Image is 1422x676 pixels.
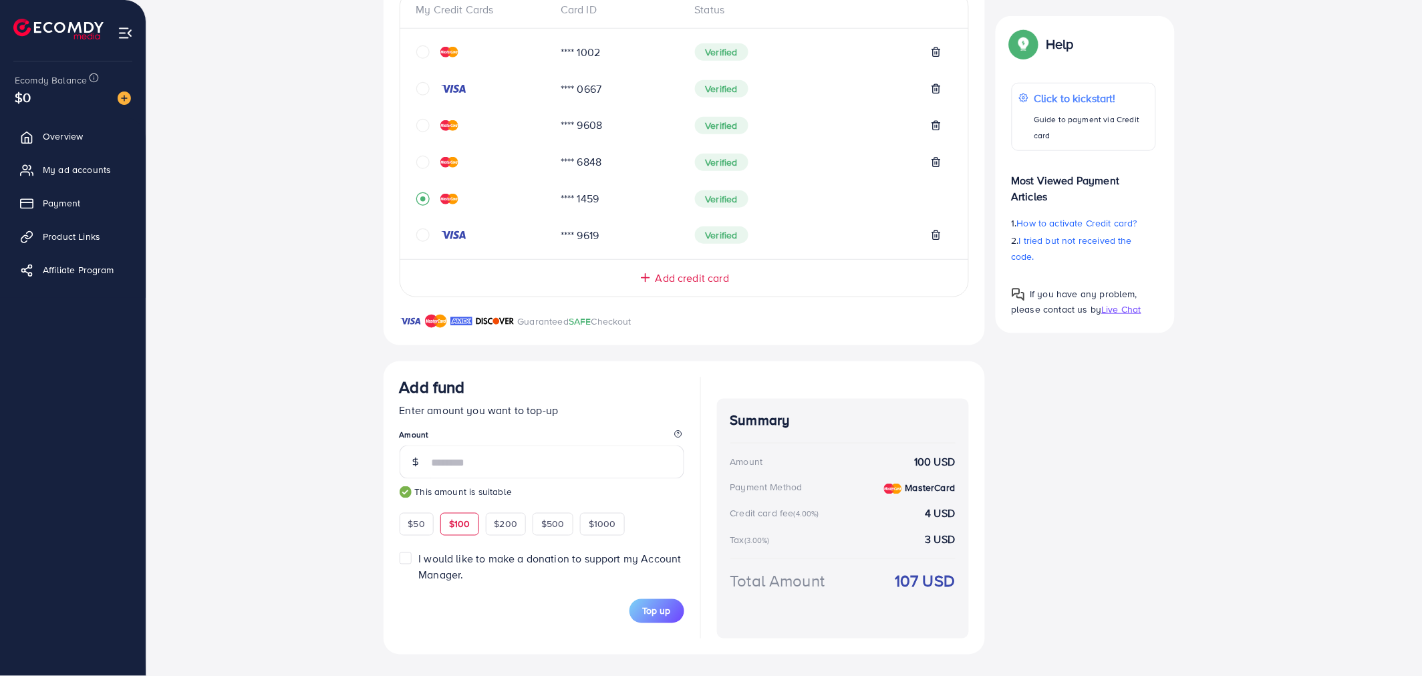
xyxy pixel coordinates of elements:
svg: circle [416,82,430,96]
a: My ad accounts [10,156,136,183]
span: Add credit card [656,271,729,286]
div: Status [684,2,952,17]
span: Overview [43,130,83,143]
svg: circle [416,45,430,59]
span: $500 [541,518,565,531]
img: brand [450,313,472,329]
p: Guaranteed Checkout [518,313,632,329]
small: (4.00%) [794,509,819,520]
legend: Amount [400,429,684,446]
strong: 3 USD [926,532,956,548]
p: 1. [1012,215,1156,231]
div: Tax [730,534,774,547]
img: image [118,92,131,105]
img: credit [440,120,458,131]
p: 2. [1012,232,1156,265]
span: Verified [695,117,748,134]
p: Most Viewed Payment Articles [1012,162,1156,204]
span: Verified [695,226,748,244]
small: This amount is suitable [400,486,684,499]
div: Card ID [550,2,684,17]
span: $50 [408,518,425,531]
span: Ecomdy Balance [15,73,87,87]
span: Payment [43,196,80,210]
img: credit [440,157,458,168]
img: credit [440,230,467,240]
strong: 100 USD [914,454,955,470]
span: SAFE [569,315,591,328]
span: $200 [494,518,518,531]
div: Credit card fee [730,507,824,520]
img: credit [440,47,458,57]
span: My ad accounts [43,163,111,176]
span: If you have any problem, please contact us by [1012,287,1138,316]
img: credit [440,83,467,94]
strong: 107 USD [895,570,955,593]
iframe: Chat [1365,616,1412,666]
span: $0 [15,88,31,107]
span: $1000 [589,518,616,531]
span: I tried but not received the code. [1012,234,1133,263]
div: My Credit Cards [416,2,551,17]
svg: circle [416,156,430,169]
span: How to activate Credit card? [1017,216,1137,230]
svg: circle [416,119,430,132]
p: Click to kickstart! [1034,90,1148,106]
a: Overview [10,123,136,150]
p: Help [1046,36,1075,52]
span: Product Links [43,230,100,243]
span: I would like to make a donation to support my Account Manager. [418,552,681,582]
a: Payment [10,190,136,216]
span: $100 [449,518,470,531]
button: Top up [629,599,684,623]
span: Top up [643,605,671,618]
h4: Summary [730,412,956,429]
div: Payment Method [730,481,803,494]
img: credit [884,484,902,494]
p: Enter amount you want to top-up [400,402,684,418]
span: Affiliate Program [43,263,114,277]
p: Guide to payment via Credit card [1034,112,1148,144]
svg: circle [416,228,430,242]
img: brand [400,313,422,329]
img: guide [400,486,412,498]
span: Live Chat [1102,303,1141,316]
h3: Add fund [400,377,465,397]
span: Verified [695,43,748,61]
small: (3.00%) [744,536,770,546]
div: Total Amount [730,570,825,593]
a: Affiliate Program [10,257,136,283]
strong: 4 USD [926,506,956,522]
img: credit [440,194,458,204]
span: Verified [695,154,748,171]
img: Popup guide [1012,288,1025,301]
img: brand [476,313,515,329]
img: menu [118,25,133,41]
span: Verified [695,190,748,208]
img: Popup guide [1012,32,1036,56]
strong: MasterCard [905,482,956,495]
div: Amount [730,455,763,468]
a: Product Links [10,223,136,250]
svg: record circle [416,192,430,206]
img: logo [13,19,104,39]
span: Verified [695,80,748,98]
img: brand [425,313,447,329]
